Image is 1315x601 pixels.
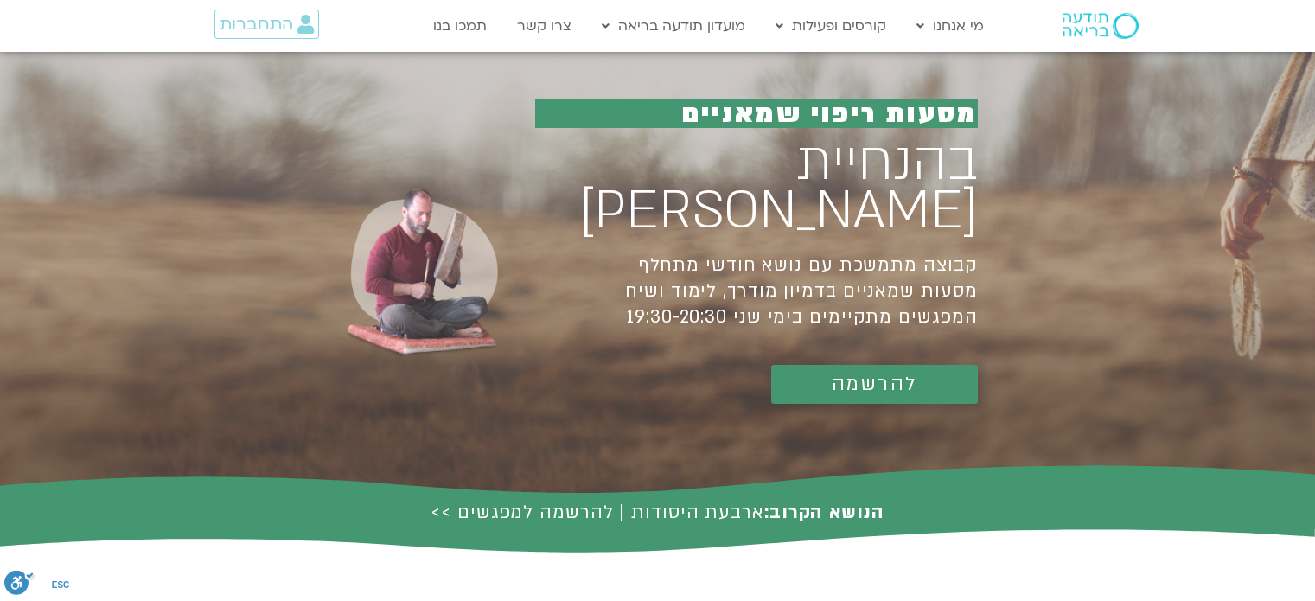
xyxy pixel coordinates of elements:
[767,10,895,42] a: קורסים ופעילות
[535,138,977,235] h1: בהנחיית [PERSON_NAME]
[214,10,319,39] a: התחברות
[425,10,495,42] a: תמכו בנו
[508,10,580,42] a: צרו קשר
[431,500,884,525] a: הנושא הקרוב:ארבעת היסודות | להרשמה למפגשים >>
[535,253,977,330] h1: קבוצה מתמשכת עם נושא חודשי מתחלף מסעות שמאניים בדמיון מודרך, לימוד ושיח המפגשים מתקיימים בימי שני...
[832,374,917,395] span: להרשמה
[593,10,754,42] a: מועדון תודעה בריאה
[771,365,978,404] a: להרשמה
[1063,13,1139,39] img: תודעה בריאה
[220,15,293,34] span: התחברות
[535,99,977,128] h1: מסעות ריפוי שמאניים
[908,10,993,42] a: מי אנחנו
[764,500,884,525] b: הנושא הקרוב:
